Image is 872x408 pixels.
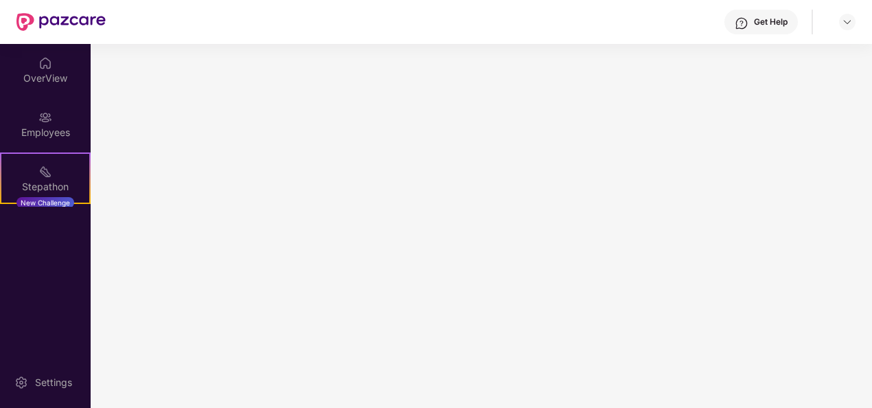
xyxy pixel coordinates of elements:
[16,197,74,208] div: New Challenge
[38,111,52,124] img: svg+xml;base64,PHN2ZyBpZD0iRW1wbG95ZWVzIiB4bWxucz0iaHR0cDovL3d3dy53My5vcmcvMjAwMC9zdmciIHdpZHRoPS...
[38,56,52,70] img: svg+xml;base64,PHN2ZyBpZD0iSG9tZSIgeG1sbnM9Imh0dHA6Ly93d3cudzMub3JnLzIwMDAvc3ZnIiB3aWR0aD0iMjAiIG...
[754,16,788,27] div: Get Help
[38,165,52,179] img: svg+xml;base64,PHN2ZyB4bWxucz0iaHR0cDovL3d3dy53My5vcmcvMjAwMC9zdmciIHdpZHRoPSIyMSIgaGVpZ2h0PSIyMC...
[31,376,76,389] div: Settings
[842,16,853,27] img: svg+xml;base64,PHN2ZyBpZD0iRHJvcGRvd24tMzJ4MzIiIHhtbG5zPSJodHRwOi8vd3d3LnczLm9yZy8yMDAwL3N2ZyIgd2...
[14,376,28,389] img: svg+xml;base64,PHN2ZyBpZD0iU2V0dGluZy0yMHgyMCIgeG1sbnM9Imh0dHA6Ly93d3cudzMub3JnLzIwMDAvc3ZnIiB3aW...
[735,16,748,30] img: svg+xml;base64,PHN2ZyBpZD0iSGVscC0zMngzMiIgeG1sbnM9Imh0dHA6Ly93d3cudzMub3JnLzIwMDAvc3ZnIiB3aWR0aD...
[16,13,106,31] img: New Pazcare Logo
[1,180,89,194] div: Stepathon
